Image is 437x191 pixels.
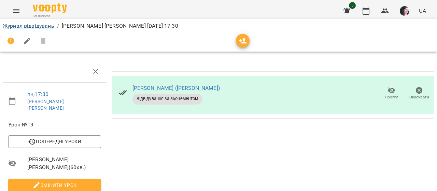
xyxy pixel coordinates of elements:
[378,84,405,103] button: Прогул
[62,22,178,30] p: [PERSON_NAME] [PERSON_NAME] [DATE] 17:30
[27,99,64,111] a: [PERSON_NAME] [PERSON_NAME]
[400,6,409,16] img: 2806701817c5ecc41609d986f83e462c.jpeg
[27,91,48,97] a: пн , 17:30
[8,121,101,129] span: Урок №19
[14,137,96,146] span: Попередні уроки
[349,2,356,9] span: 5
[8,135,101,148] button: Попередні уроки
[3,23,54,29] a: Журнал відвідувань
[33,14,67,18] span: For Business
[405,84,433,103] button: Скасувати
[409,94,429,100] span: Скасувати
[33,3,67,13] img: Voopty Logo
[14,181,96,189] span: Змінити урок
[27,155,101,172] span: [PERSON_NAME] [PERSON_NAME] ( 60 хв. )
[57,22,59,30] li: /
[132,96,202,102] span: Відвідування за абонементом
[132,85,220,91] a: [PERSON_NAME] ([PERSON_NAME])
[3,22,434,30] nav: breadcrumb
[385,94,398,100] span: Прогул
[8,3,25,19] button: Menu
[419,7,426,14] span: UA
[416,4,429,17] button: UA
